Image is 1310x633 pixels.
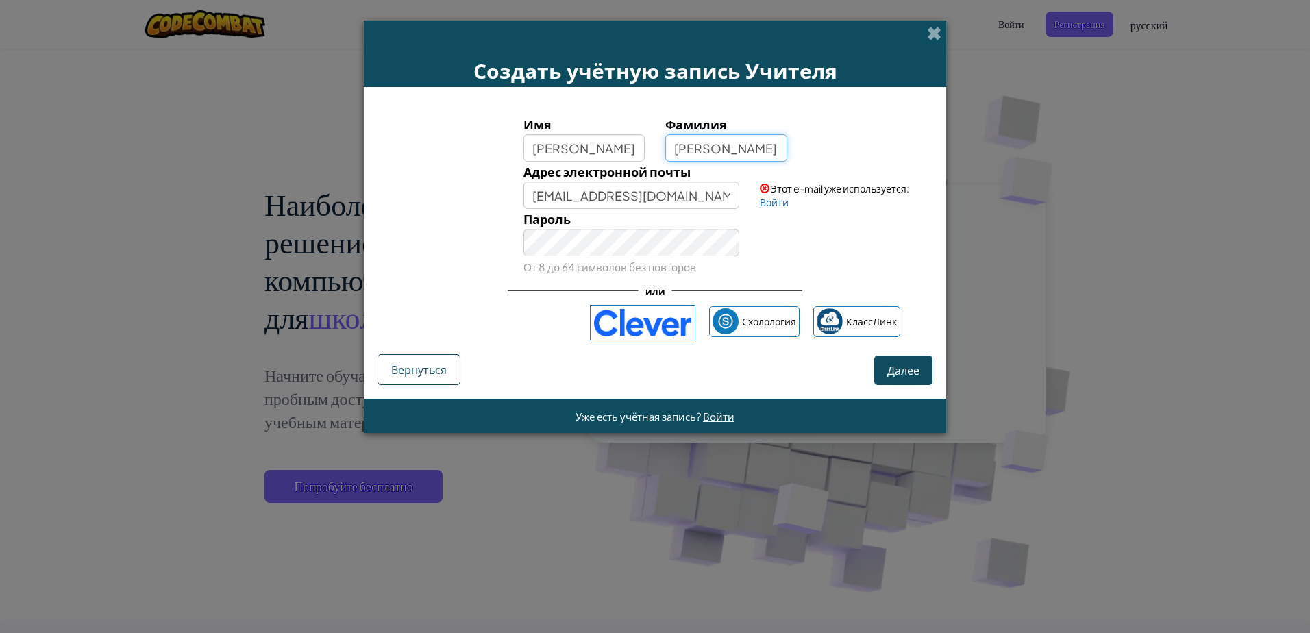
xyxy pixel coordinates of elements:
[742,312,796,332] span: Схолология
[639,281,672,301] span: или
[665,116,727,132] span: Фамилия
[874,356,932,385] button: Далее
[576,410,703,423] span: Уже есть учётная запись?
[846,312,897,332] span: КлассЛинк
[378,354,460,385] button: Вернуться
[817,308,843,334] img: classlink-logo-small.png
[887,363,919,377] span: Далее
[760,196,789,208] a: Войти
[771,182,909,195] span: Этот e-mail уже используется:
[473,57,837,85] span: Создать учётную запись Учителя
[523,116,552,132] span: Имя
[713,308,739,334] img: schoology.png
[703,410,734,423] a: Войти
[523,164,691,179] span: Адрес электронной почты
[523,211,571,227] span: Пароль
[590,305,695,340] img: clever-logo-blue.png
[523,260,696,273] small: От 8 до 64 символов без повторов
[391,362,447,377] span: Вернуться
[404,308,583,338] iframe: Кнопка "Войти с аккаунтом Google"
